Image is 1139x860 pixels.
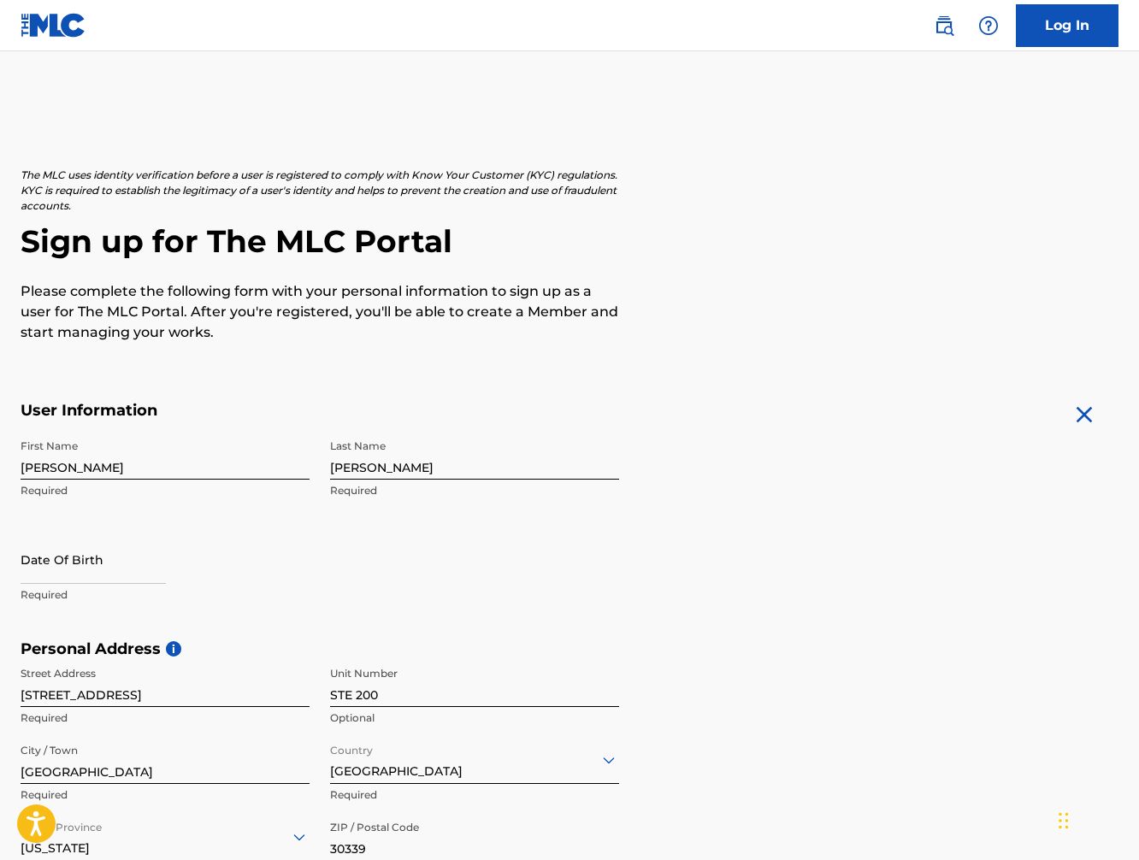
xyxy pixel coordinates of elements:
[330,710,619,726] p: Optional
[21,281,619,343] p: Please complete the following form with your personal information to sign up as a user for The ML...
[1016,4,1118,47] a: Log In
[1071,401,1098,428] img: close
[927,9,961,43] a: Public Search
[971,9,1006,43] div: Help
[1053,778,1139,860] iframe: Chat Widget
[1059,795,1069,846] div: Drag
[21,483,310,498] p: Required
[21,587,310,603] p: Required
[330,739,619,780] div: [GEOGRAPHIC_DATA]
[330,787,619,803] p: Required
[21,710,310,726] p: Required
[21,168,619,214] p: The MLC uses identity verification before a user is registered to comply with Know Your Customer ...
[934,15,954,36] img: search
[330,733,373,758] label: Country
[21,639,1118,659] h5: Personal Address
[978,15,999,36] img: help
[21,787,310,803] p: Required
[330,483,619,498] p: Required
[21,810,102,835] label: State / Province
[21,222,1118,261] h2: Sign up for The MLC Portal
[21,401,619,421] h5: User Information
[166,641,181,657] span: i
[21,816,310,857] div: [US_STATE]
[21,13,86,38] img: MLC Logo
